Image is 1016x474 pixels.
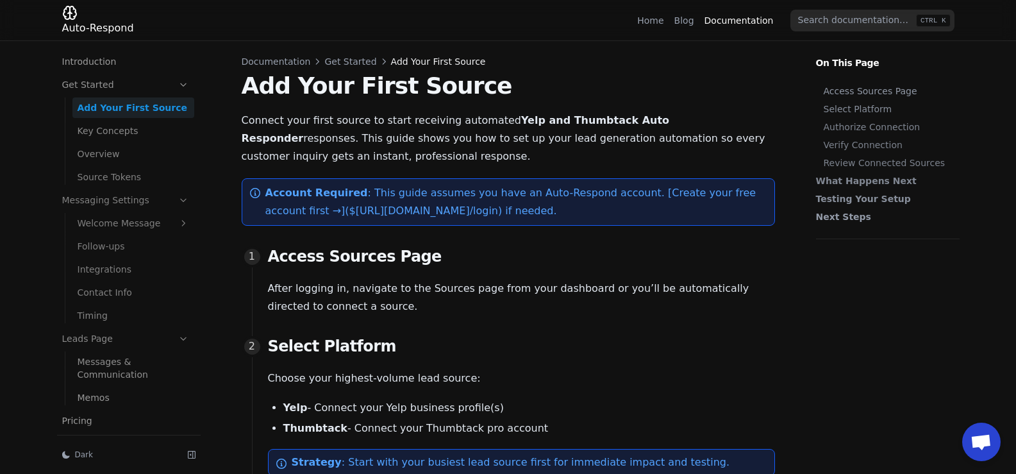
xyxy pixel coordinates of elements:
[265,187,368,199] strong: Account Required
[265,184,764,220] p: : This guide assumes you have an Auto-Respond account. [Create your free account first →]($ [URL]...
[704,14,774,27] a: Documentation
[962,423,1001,461] a: Open chat
[72,259,194,280] a: Integrations
[57,434,194,454] a: Analytics & Reporting
[816,210,953,223] a: Next Steps
[268,336,775,357] h3: Select Platform
[674,14,694,27] a: Blog
[292,456,342,468] strong: Strategy
[72,282,194,303] a: Contact Info
[283,402,308,414] strong: Yelp
[57,74,194,95] a: Get Started
[72,305,194,326] a: Timing
[72,121,194,141] a: Key Concepts
[72,351,194,385] a: Messages & Communication
[72,167,194,187] a: Source Tokens
[57,190,194,210] a: Messaging Settings
[72,236,194,257] a: Follow-ups
[816,174,953,187] a: What Happens Next
[806,41,970,69] p: On This Page
[391,55,486,68] span: Add Your First Source
[242,55,311,68] a: Documentation
[824,121,953,133] a: Authorize Connection
[57,446,178,464] button: Dark
[283,422,347,434] strong: Thumbtack
[324,55,376,68] a: Get Started
[57,328,194,349] a: Leads Page
[283,421,775,436] li: - Connect your Thumbtack pro account
[62,21,134,36] div: Auto-Respond
[72,97,194,118] a: Add Your First Source
[824,139,953,151] a: Verify Connection
[183,446,201,464] button: Collapse sidebar
[268,369,775,387] p: Choose your highest-volume lead source:
[292,455,764,470] div: : Start with your busiest lead source first for immediate impact and testing.
[62,5,134,36] a: Home page
[57,51,194,72] a: Introduction
[816,192,953,205] a: Testing Your Setup
[283,400,775,416] li: - Connect your Yelp business profile(s)
[637,14,663,27] a: Home
[72,213,194,233] a: Welcome Message
[242,112,775,165] p: Connect your first source to start receiving automated responses. This guide shows you how to set...
[72,144,194,164] a: Overview
[824,85,953,97] a: Access Sources Page
[824,157,953,169] a: Review Connected Sources
[824,103,953,115] a: Select Platform
[268,280,775,316] p: After logging in, navigate to the Sources page from your dashboard or you’ll be automatically dir...
[242,73,775,99] h1: Add Your First Source
[268,246,775,267] h3: Access Sources Page
[72,387,194,408] a: Memos
[57,411,194,431] a: Pricing
[790,10,954,31] input: Search documentation…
